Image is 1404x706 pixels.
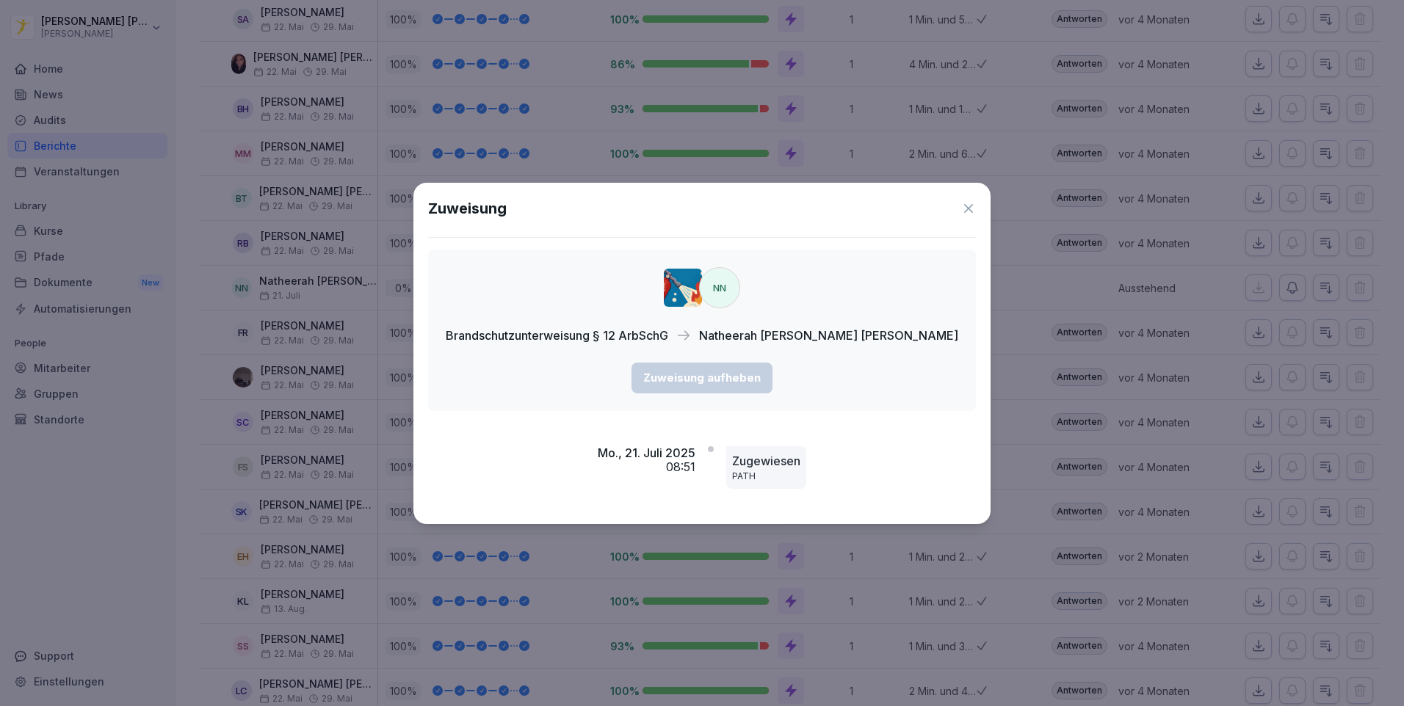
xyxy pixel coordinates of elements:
p: Brandschutzunterweisung § 12 ArbSchG [446,327,668,344]
img: b0iy7e1gfawqjs4nezxuanzk.png [664,269,702,307]
p: Mo., 21. Juli 2025 [598,446,695,460]
div: NN [699,267,740,308]
p: Natheerah [PERSON_NAME] [PERSON_NAME] [699,327,958,344]
div: Zuweisung aufheben [643,370,761,386]
button: Zuweisung aufheben [632,363,772,393]
p: PATH [732,470,800,483]
p: 08:51 [666,460,695,474]
h1: Zuweisung [428,197,507,219]
p: Zugewiesen [732,452,800,470]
